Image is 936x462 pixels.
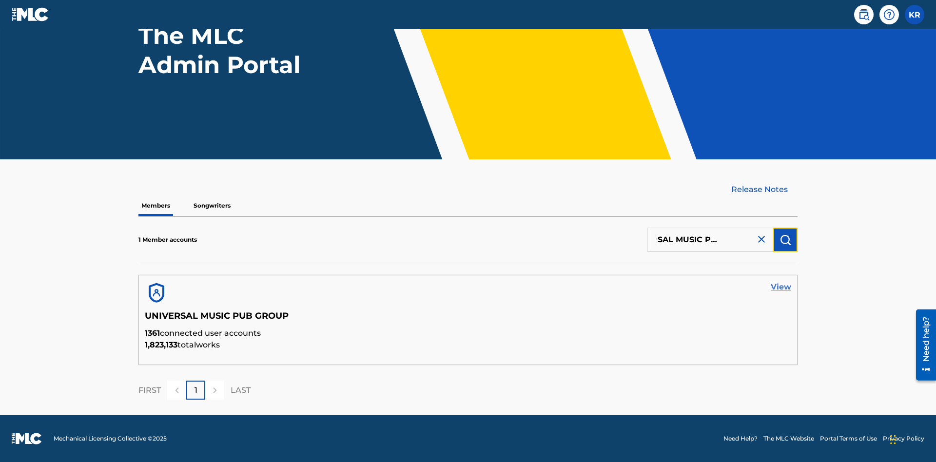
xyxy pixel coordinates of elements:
[145,339,791,351] p: total works
[883,9,895,20] img: help
[138,195,173,216] p: Members
[731,184,798,195] a: Release Notes
[858,9,870,20] img: search
[191,195,234,216] p: Songwriters
[883,434,924,443] a: Privacy Policy
[54,434,167,443] span: Mechanical Licensing Collective © 2025
[12,7,49,21] img: MLC Logo
[723,434,758,443] a: Need Help?
[820,434,877,443] a: Portal Terms of Use
[879,5,899,24] div: Help
[756,233,767,245] img: close
[909,306,936,385] iframe: Resource Center
[887,415,936,462] iframe: Chat Widget
[138,385,161,396] p: FIRST
[854,5,874,24] a: Public Search
[905,5,924,24] div: User Menu
[195,385,197,396] p: 1
[231,385,251,396] p: LAST
[138,235,197,244] p: 1 Member accounts
[647,228,773,252] input: Search Members
[145,310,791,327] h5: UNIVERSAL MUSIC PUB GROUP
[771,281,791,293] a: View
[145,281,168,305] img: account
[145,327,791,339] p: connected user accounts
[12,433,42,444] img: logo
[145,328,160,338] span: 1361
[763,434,814,443] a: The MLC Website
[890,425,896,454] div: Drag
[780,234,791,246] img: Search Works
[145,340,177,349] span: 1,823,133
